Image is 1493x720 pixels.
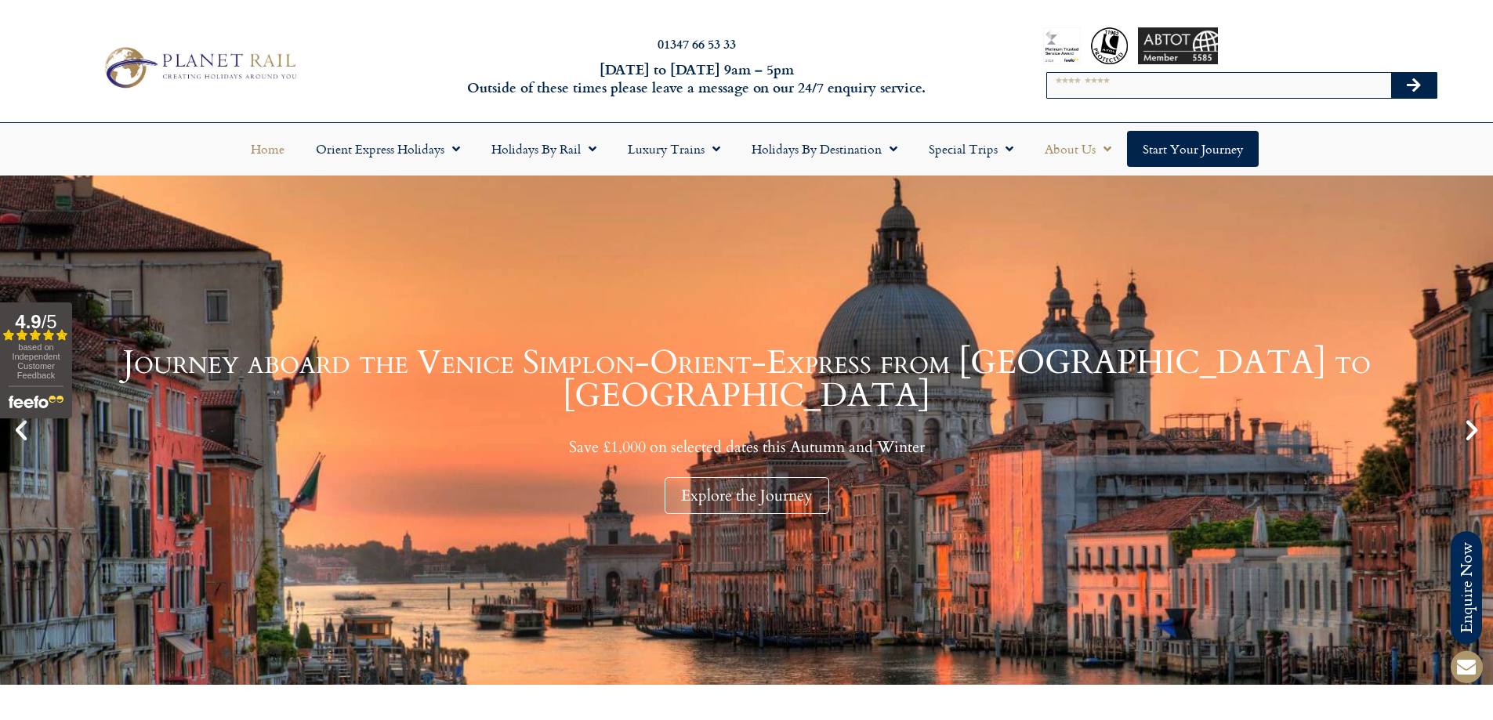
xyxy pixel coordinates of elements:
[300,131,476,167] a: Orient Express Holidays
[1029,131,1127,167] a: About Us
[665,477,829,514] div: Explore the Journey
[39,346,1454,412] h1: Journey aboard the Venice Simplon-Orient-Express from [GEOGRAPHIC_DATA] to [GEOGRAPHIC_DATA]
[1391,73,1437,98] button: Search
[658,34,736,52] a: 01347 66 53 33
[402,60,991,97] h6: [DATE] to [DATE] 9am – 5pm Outside of these times please leave a message on our 24/7 enquiry serv...
[96,42,302,92] img: Planet Rail Train Holidays Logo
[235,131,300,167] a: Home
[39,437,1454,457] p: Save £1,000 on selected dates this Autumn and Winter
[913,131,1029,167] a: Special Trips
[612,131,736,167] a: Luxury Trains
[1127,131,1259,167] a: Start your Journey
[736,131,913,167] a: Holidays by Destination
[8,417,34,443] div: Previous slide
[8,131,1485,167] nav: Menu
[476,131,612,167] a: Holidays by Rail
[1459,417,1485,443] div: Next slide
